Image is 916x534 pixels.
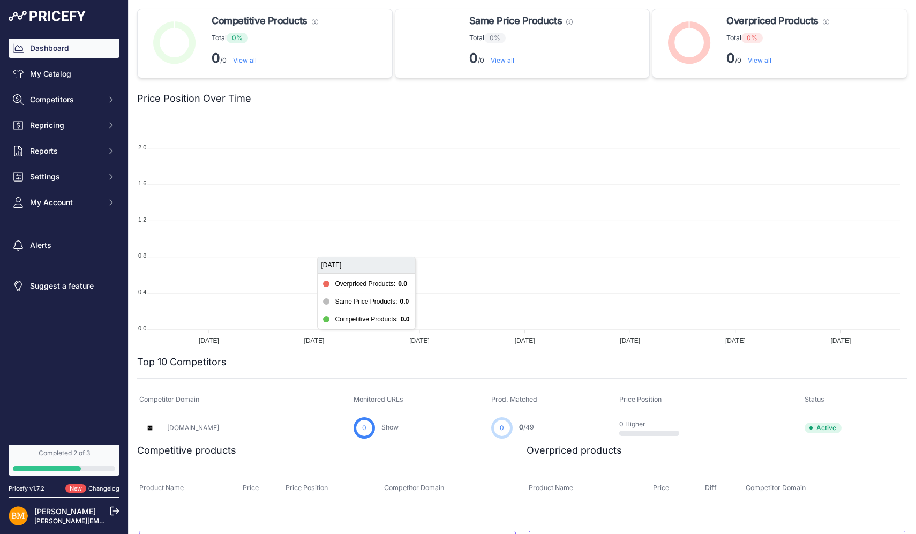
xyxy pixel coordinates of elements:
h2: Top 10 Competitors [137,355,227,370]
span: Reports [30,146,100,156]
span: My Account [30,197,100,208]
span: Price Position [619,395,662,403]
tspan: 2.0 [138,144,146,151]
div: Pricefy v1.7.2 [9,484,44,493]
tspan: [DATE] [620,337,640,344]
a: Alerts [9,236,119,255]
a: Show [381,423,399,431]
span: Product Name [139,484,184,492]
a: View all [233,56,257,64]
h2: Price Position Over Time [137,91,251,106]
span: Diff [705,484,717,492]
span: Same Price Products [469,13,562,28]
a: [DOMAIN_NAME] [167,424,219,432]
a: View all [748,56,771,64]
tspan: [DATE] [409,337,430,344]
tspan: [DATE] [199,337,219,344]
span: Price Position [286,484,328,492]
span: Competitor Domain [139,395,199,403]
p: Total [726,33,829,43]
strong: 0 [726,50,735,66]
a: My Catalog [9,64,119,84]
span: 0% [227,33,248,43]
button: Competitors [9,90,119,109]
span: Competitor Domain [384,484,444,492]
span: Repricing [30,120,100,131]
tspan: [DATE] [831,337,851,344]
span: 0 [519,423,523,431]
a: Suggest a feature [9,276,119,296]
span: Product Name [529,484,573,492]
p: Total [469,33,573,43]
tspan: [DATE] [725,337,746,344]
tspan: 0.8 [138,252,146,259]
button: Settings [9,167,119,186]
span: Active [805,423,842,433]
a: [PERSON_NAME] [34,507,96,516]
a: Changelog [88,485,119,492]
span: Competitive Products [212,13,307,28]
a: View all [491,56,514,64]
p: /0 [469,50,573,67]
h2: Competitive products [137,443,236,458]
span: Competitors [30,94,100,105]
span: 0 [500,423,504,433]
div: Completed 2 of 3 [13,449,115,457]
span: Overpriced Products [726,13,818,28]
span: Price [653,484,669,492]
p: /0 [212,50,318,67]
button: Repricing [9,116,119,135]
span: Monitored URLs [354,395,403,403]
strong: 0 [212,50,220,66]
nav: Sidebar [9,39,119,432]
tspan: [DATE] [515,337,535,344]
a: 0/49 [519,423,534,431]
p: /0 [726,50,829,67]
tspan: 0.0 [138,325,146,332]
button: My Account [9,193,119,212]
button: Reports [9,141,119,161]
tspan: 1.6 [138,180,146,186]
strong: 0 [469,50,478,66]
img: Pricefy Logo [9,11,86,21]
span: 0% [741,33,763,43]
tspan: 1.2 [138,216,146,223]
a: Completed 2 of 3 [9,445,119,476]
span: Settings [30,171,100,182]
p: Total [212,33,318,43]
span: 0% [484,33,506,43]
tspan: [DATE] [304,337,325,344]
span: 0 [362,423,366,433]
p: 0 Higher [619,420,688,428]
a: [PERSON_NAME][EMAIL_ADDRESS][DOMAIN_NAME] [34,517,199,525]
a: Dashboard [9,39,119,58]
tspan: 0.4 [138,289,146,295]
span: Status [805,395,824,403]
h2: Overpriced products [527,443,622,458]
span: Prod. Matched [491,395,537,403]
span: New [65,484,86,493]
span: Price [243,484,259,492]
span: Competitor Domain [746,484,806,492]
